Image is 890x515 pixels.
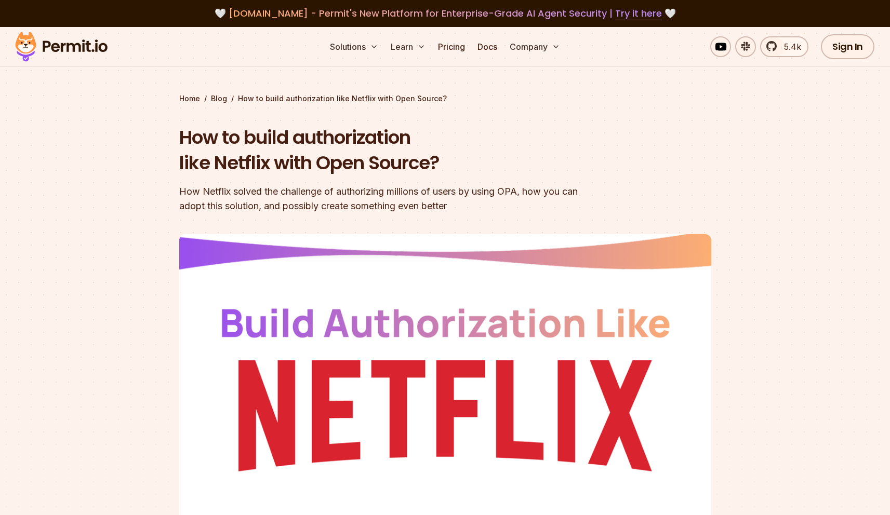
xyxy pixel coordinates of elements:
a: Try it here [615,7,662,20]
a: Home [179,93,200,104]
div: How Netflix solved the challenge of authorizing millions of users by using OPA, how you can adopt... [179,184,578,213]
span: 5.4k [778,40,801,53]
div: 🤍 🤍 [25,6,865,21]
button: Learn [387,36,430,57]
button: Company [506,36,564,57]
button: Solutions [326,36,382,57]
a: Blog [211,93,227,104]
a: Sign In [821,34,874,59]
a: Docs [473,36,501,57]
span: [DOMAIN_NAME] - Permit's New Platform for Enterprise-Grade AI Agent Security | [229,7,662,20]
a: Pricing [434,36,469,57]
a: 5.4k [760,36,808,57]
div: / / [179,93,711,104]
h1: How to build authorization like Netflix with Open Source? [179,125,578,176]
img: Permit logo [10,29,112,64]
